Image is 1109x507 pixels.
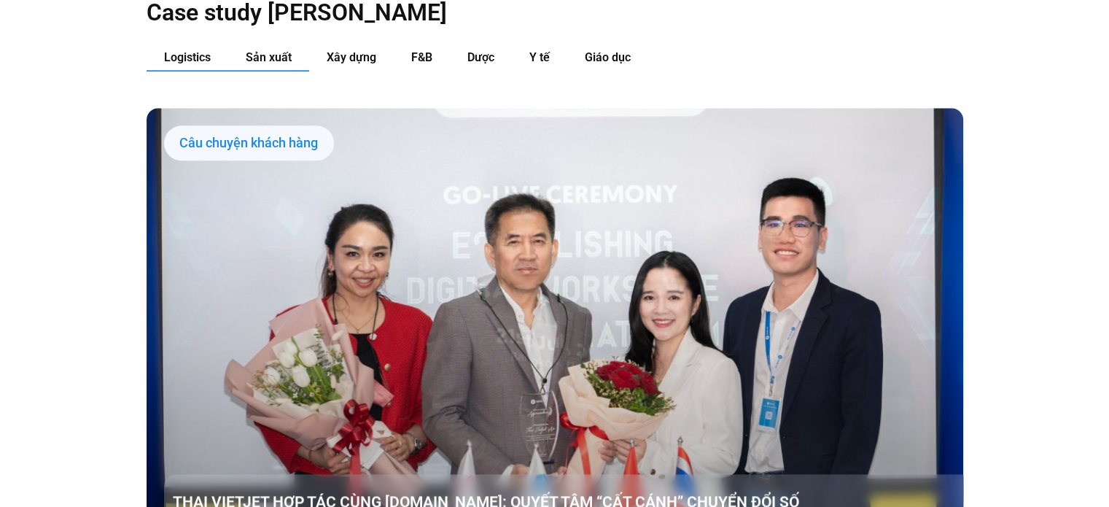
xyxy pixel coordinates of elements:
span: Giáo dục [585,50,631,64]
span: F&B [411,50,432,64]
span: Xây dựng [327,50,376,64]
div: Câu chuyện khách hàng [164,125,334,160]
span: Dược [467,50,494,64]
span: Y tế [529,50,550,64]
span: Sản xuất [246,50,292,64]
span: Logistics [164,50,211,64]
